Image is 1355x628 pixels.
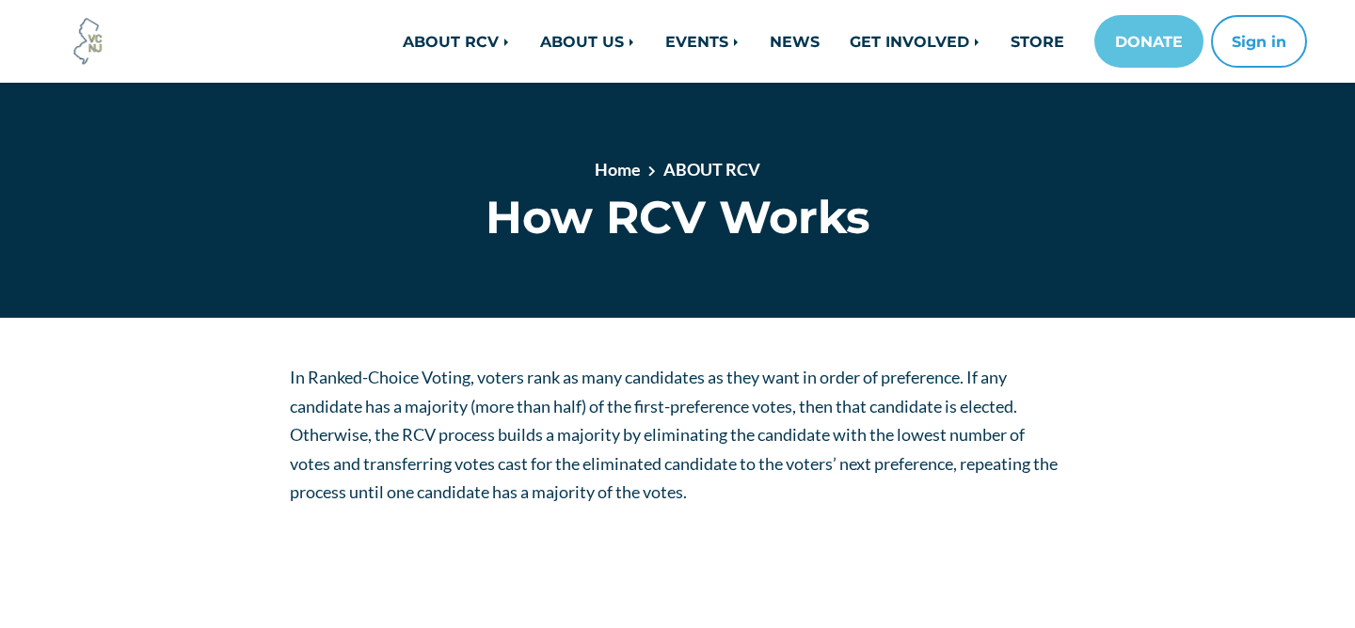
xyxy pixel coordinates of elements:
[663,159,760,180] a: ABOUT RCV
[275,15,1307,68] nav: Main navigation
[755,23,835,60] a: NEWS
[1094,15,1204,68] a: DONATE
[1211,15,1307,68] button: Sign in or sign up
[525,23,650,60] a: ABOUT US
[357,157,998,190] nav: breadcrumb
[290,367,1058,502] span: In Ranked-Choice Voting, voters rank as many candidates as they want in order of preference. If a...
[650,23,755,60] a: EVENTS
[63,16,114,67] img: Voter Choice NJ
[388,23,525,60] a: ABOUT RCV
[996,23,1079,60] a: STORE
[290,190,1066,244] h1: How RCV Works
[595,159,641,180] a: Home
[835,23,996,60] a: GET INVOLVED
